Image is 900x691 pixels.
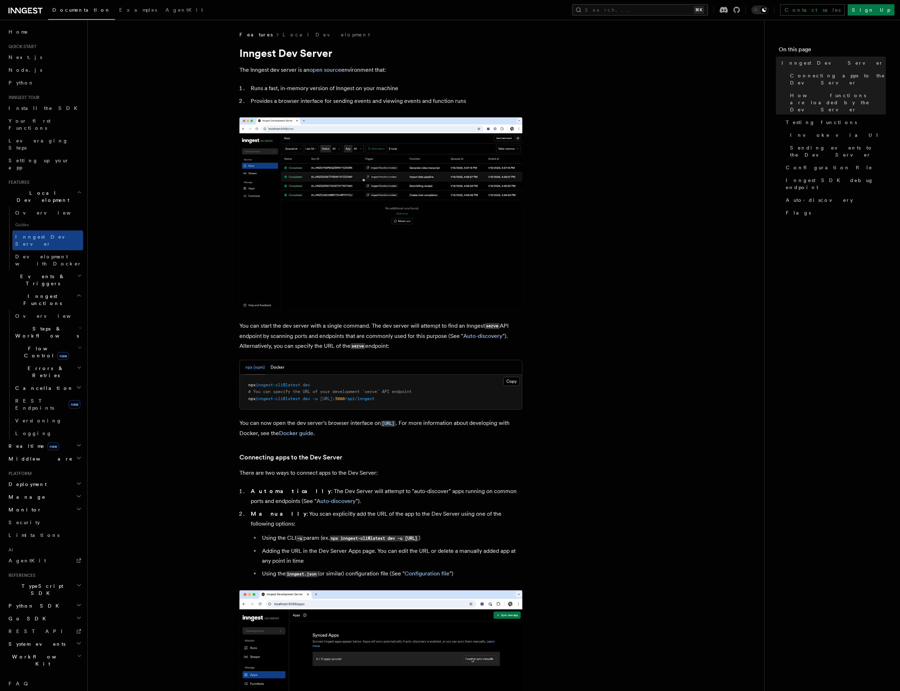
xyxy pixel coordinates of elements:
[313,396,318,401] span: -u
[271,360,284,375] button: Docker
[260,533,522,543] li: Using the CLI param (ex. )
[787,129,886,141] a: Invoke via UI
[15,418,62,423] span: Versioning
[6,290,83,310] button: Inngest Functions
[239,452,342,462] a: Connecting apps to the Dev Server
[787,69,886,89] a: Connecting apps to the Dev Server
[12,206,83,219] a: Overview
[8,138,68,151] span: Leveraging Steps
[6,44,36,49] span: Quick start
[6,493,46,500] span: Manage
[15,398,54,411] span: REST Endpoints
[6,440,83,452] button: Realtimenew
[6,189,77,204] span: Local Development
[783,161,886,174] a: Configuration file
[279,430,313,437] a: Docker guide
[6,180,29,185] span: Features
[161,2,207,19] a: AgentKit
[381,420,396,426] a: [URL]
[303,396,310,401] span: dev
[790,144,886,158] span: Sending events to the Dev Server
[8,532,59,538] span: Limitations
[12,322,83,342] button: Steps & Workflows
[249,96,522,106] li: Provides a browser interface for sending events and viewing events and function runs
[239,418,522,438] p: You can now open the dev server's browser interface on . For more information about developing wi...
[8,28,28,35] span: Home
[6,134,83,154] a: Leveraging Steps
[787,141,886,161] a: Sending events to the Dev Server
[239,117,522,310] img: Dev Server Demo
[239,65,522,75] p: The Inngest dev server is an environment that:
[8,558,46,563] span: AgentKit
[6,503,83,516] button: Monitor
[52,7,111,13] span: Documentation
[15,431,52,436] span: Logging
[8,520,40,525] span: Security
[249,509,522,579] li: : You scan explicitly add the URL of the app to the Dev Server using one of the following options:
[12,427,83,440] a: Logging
[12,385,74,392] span: Cancellation
[119,7,157,13] span: Examples
[786,119,857,126] span: Testing functions
[8,105,82,111] span: Install the SDK
[8,681,31,686] span: FAQ
[12,219,83,230] span: Guides
[6,554,83,567] a: AgentKit
[6,602,63,609] span: Python SDK
[256,396,300,401] span: inngest-cli@latest
[239,468,522,478] p: There are two ways to connect apps to the Dev Server:
[779,45,886,57] h4: On this page
[782,59,883,66] span: Inngest Dev Server
[345,396,374,401] span: /api/inngest
[12,394,83,414] a: REST Endpointsnew
[6,650,83,670] button: Workflow Kit
[15,234,76,247] span: Inngest Dev Server
[12,342,83,362] button: Flow Controlnew
[309,66,341,73] a: open source
[6,443,59,450] span: Realtime
[786,177,886,191] span: Inngest SDK debug endpoint
[751,6,768,14] button: Toggle dark mode
[248,389,412,394] span: # You can specify the URL of your development `serve` API endpoint
[8,158,69,170] span: Setting up your app
[8,80,34,86] span: Python
[6,516,83,529] a: Security
[787,89,886,116] a: How functions are loaded by the Dev Server
[296,535,303,541] code: -u
[6,51,83,64] a: Next.js
[786,197,853,204] span: Auto-discovery
[786,164,872,171] span: Configuration file
[15,210,88,216] span: Overview
[485,323,500,329] code: serve
[249,83,522,93] li: Runs a fast, in-memory version of Inngest on your machine
[6,625,83,638] a: REST API
[783,194,886,206] a: Auto-discovery
[463,333,503,339] a: Auto-discovery
[783,116,886,129] a: Testing functions
[6,270,83,290] button: Events & Triggers
[12,250,83,270] a: Development with Docker
[12,365,77,379] span: Errors & Retries
[69,400,80,409] span: new
[251,488,331,494] strong: Automatically
[248,396,256,401] span: npx
[115,2,161,19] a: Examples
[47,443,59,450] span: new
[6,547,13,553] span: AI
[6,612,83,625] button: Go SDK
[6,481,47,488] span: Deployment
[12,310,83,322] a: Overview
[8,67,42,73] span: Node.js
[15,254,82,267] span: Development with Docker
[12,325,79,339] span: Steps & Workflows
[330,535,419,541] code: npx inngest-cli@latest dev -u [URL]
[6,640,65,648] span: System events
[503,377,520,386] button: Copy
[6,638,83,650] button: System events
[8,628,69,634] span: REST API
[6,529,83,541] a: Limitations
[239,31,273,38] span: Features
[260,569,522,579] li: Using the (or similar) configuration file (See " ")
[783,206,886,219] a: Flags
[166,7,203,13] span: AgentKit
